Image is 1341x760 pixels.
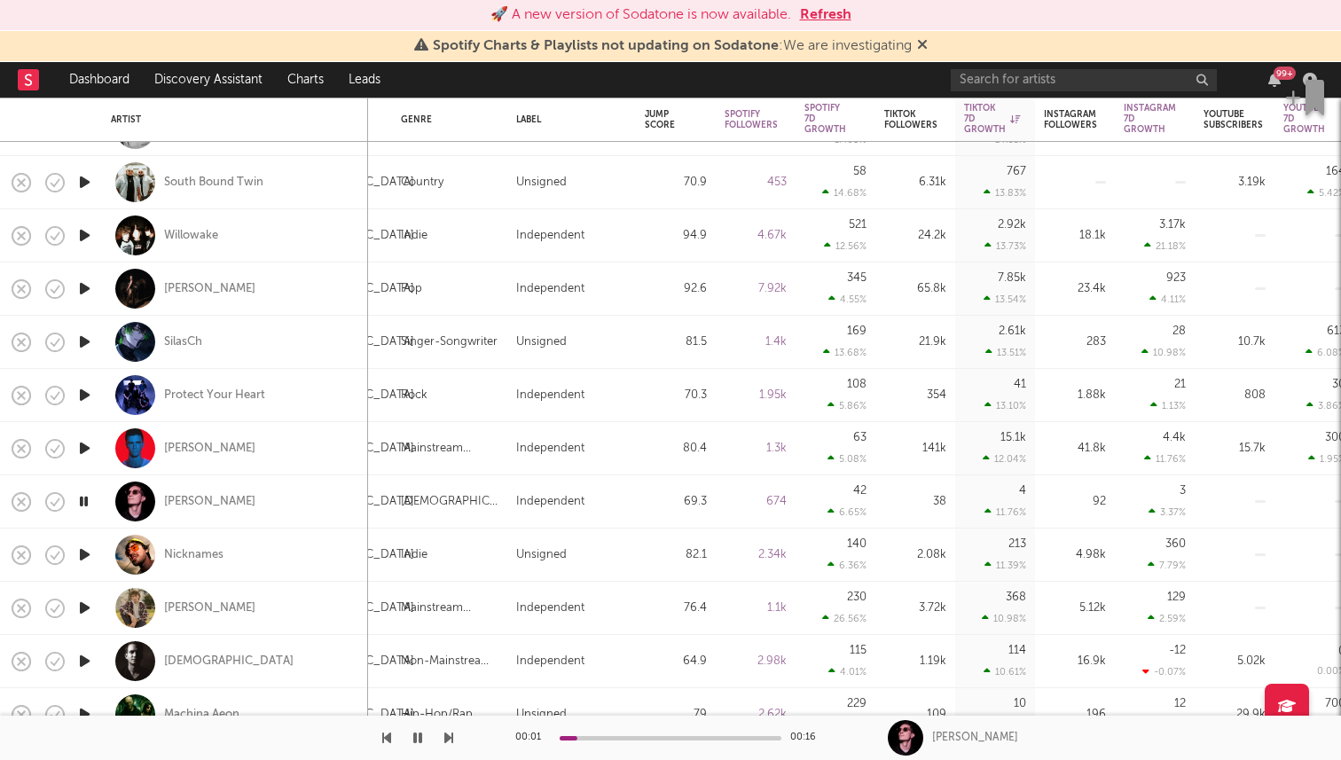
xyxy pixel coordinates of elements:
div: 14.68 % [822,187,867,199]
div: Unsigned [516,172,567,193]
div: Artist [111,114,350,125]
div: 4.55 % [828,294,867,305]
div: Independent [516,278,584,300]
div: 808 [1204,385,1266,406]
div: 354 [884,385,946,406]
div: Tiktok 7D Growth [964,103,1020,135]
a: Protect Your Heart [164,388,265,404]
div: 345 [847,272,867,284]
a: Charts [275,62,336,98]
a: SilasCh [164,334,202,350]
div: Independent [516,651,584,672]
div: 2.59 % [1148,613,1186,624]
div: 1.3k [725,438,787,459]
div: Independent [516,225,584,247]
a: Willowake [164,228,218,244]
div: 6.65 % [827,506,867,518]
div: 109 [884,704,946,725]
div: 24.2k [884,225,946,247]
div: 7.79 % [1148,560,1186,571]
div: 1.1k [725,598,787,619]
div: 99 + [1274,67,1296,80]
div: 115 [850,645,867,656]
div: Indie [401,545,427,566]
div: Genre [401,114,490,125]
a: [DEMOGRAPHIC_DATA] [164,654,294,670]
div: -0.07 % [1142,666,1186,678]
div: 10.61 % [984,666,1026,678]
div: 1.95k [725,385,787,406]
div: 2.98k [725,651,787,672]
div: Non-Mainstream Electronic [401,651,498,672]
div: Independent [516,438,584,459]
div: [DEMOGRAPHIC_DATA] [401,491,498,513]
div: 21.9k [884,332,946,353]
div: 41.8k [1044,438,1106,459]
div: 10.7k [1204,332,1266,353]
div: 21 [1174,379,1186,390]
div: 58 [853,166,867,177]
div: [PERSON_NAME] [164,494,255,510]
div: 94.9 [645,225,707,247]
div: 5.12k [1044,598,1106,619]
a: [PERSON_NAME] [164,600,255,616]
div: 4.01 % [828,666,867,678]
div: 129 [1167,592,1186,603]
div: 3.19k [1204,172,1266,193]
div: 70.3 [645,385,707,406]
div: 10 [1014,698,1026,709]
div: Singer-Songwriter [401,332,498,353]
div: Independent [516,598,584,619]
div: 70.9 [645,172,707,193]
div: Instagram Followers [1044,109,1097,130]
button: Refresh [800,4,851,26]
div: 1.4k [725,332,787,353]
div: 360 [1165,538,1186,550]
div: South Bound Twin [164,175,263,191]
div: 2.92k [998,219,1026,231]
div: 6.36 % [827,560,867,571]
div: Instagram 7D Growth [1124,103,1176,135]
div: YouTube Subscribers [1204,109,1263,130]
div: Label [516,114,618,125]
div: 11.76 % [1144,453,1186,465]
div: 521 [849,219,867,231]
div: 13.83 % [984,187,1026,199]
a: Dashboard [57,62,142,98]
div: 5.08 % [827,453,867,465]
div: [PERSON_NAME] [164,281,255,297]
a: Nicknames [164,547,223,563]
div: 15.7k [1204,438,1266,459]
div: 42 [853,485,867,497]
div: 2.34k [725,545,787,566]
div: 2.62k [725,704,787,725]
div: Jump Score [645,109,680,130]
div: 41 [1014,379,1026,390]
div: 63 [853,432,867,443]
div: -12 [1169,645,1186,656]
a: Machina Aeon [164,707,239,723]
div: Pop [401,278,422,300]
div: Unsigned [516,545,567,566]
div: 92.6 [645,278,707,300]
div: 76.4 [645,598,707,619]
div: 64.9 [645,651,707,672]
a: Leads [336,62,393,98]
div: Rock [401,385,427,406]
div: 7.92k [725,278,787,300]
a: Discovery Assistant [142,62,275,98]
div: 10.98 % [1141,347,1186,358]
div: 13.68 % [823,347,867,358]
div: Independent [516,491,584,513]
input: Search for artists [951,69,1217,91]
div: Spotify Followers [725,109,778,130]
div: 15.1k [1000,432,1026,443]
span: Spotify Charts & Playlists not updating on Sodatone [433,39,779,53]
div: 81.5 [645,332,707,353]
div: 4.67k [725,225,787,247]
div: 169 [847,325,867,337]
div: Independent [516,385,584,406]
div: 3.37 % [1149,506,1186,518]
